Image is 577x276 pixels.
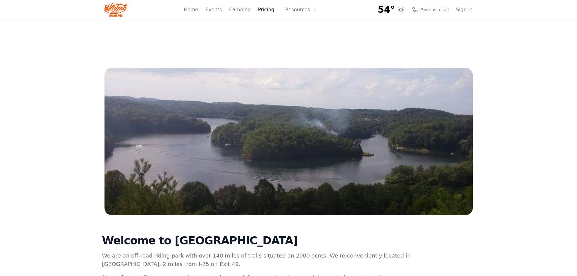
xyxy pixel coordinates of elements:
[456,6,473,13] a: Sign In
[205,6,222,13] a: Events
[282,4,321,16] button: Resources
[258,6,274,13] a: Pricing
[102,234,412,247] h2: Welcome to [GEOGRAPHIC_DATA]
[229,6,250,13] a: Camping
[184,6,198,13] a: Home
[378,4,395,15] span: 54°
[104,2,127,17] img: Wildcat Logo
[420,7,449,13] span: Give us a call
[412,7,449,13] a: Give us a call
[102,251,412,268] p: We are an off-road riding park with over 140 miles of trails situated on 2000 acres. We’re conven...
